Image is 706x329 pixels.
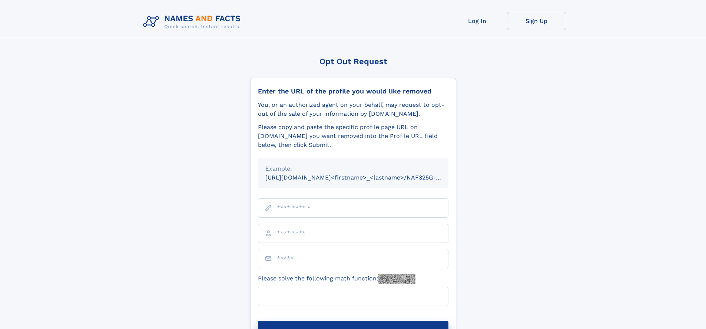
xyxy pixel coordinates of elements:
[258,274,415,284] label: Please solve the following math function:
[258,87,448,95] div: Enter the URL of the profile you would like removed
[258,101,448,118] div: You, or an authorized agent on your behalf, may request to opt-out of the sale of your informatio...
[140,12,247,32] img: Logo Names and Facts
[265,164,441,173] div: Example:
[258,123,448,149] div: Please copy and paste the specific profile page URL on [DOMAIN_NAME] you want removed into the Pr...
[507,12,566,30] a: Sign Up
[448,12,507,30] a: Log In
[265,174,463,181] small: [URL][DOMAIN_NAME]<firstname>_<lastname>/NAF325G-xxxxxxxx
[250,57,456,66] div: Opt Out Request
